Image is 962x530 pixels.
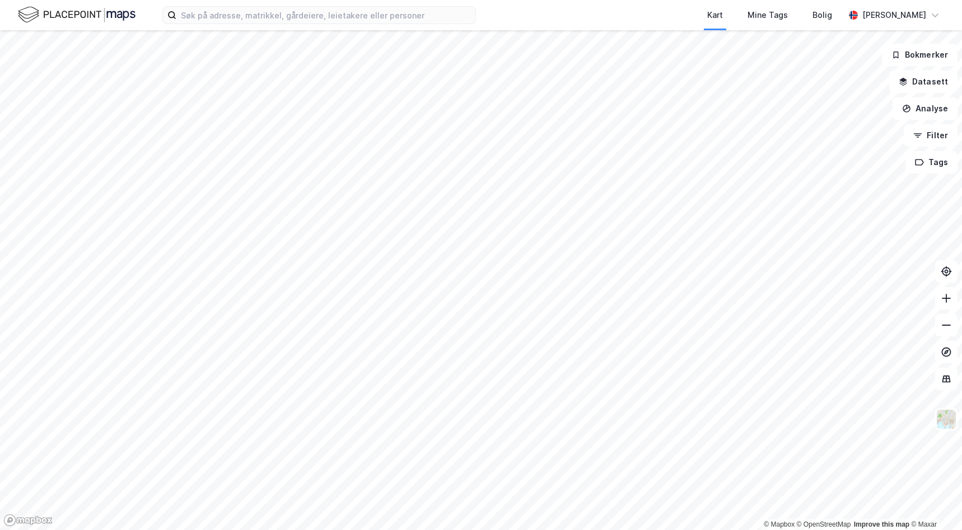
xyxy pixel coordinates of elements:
div: Kart [707,8,723,22]
img: logo.f888ab2527a4732fd821a326f86c7f29.svg [18,5,136,25]
button: Tags [905,151,958,173]
div: [PERSON_NAME] [862,8,926,22]
div: Bolig [812,8,832,22]
button: Filter [904,124,958,147]
a: OpenStreetMap [797,520,851,528]
button: Datasett [889,71,958,93]
a: Mapbox [764,520,795,528]
div: Mine Tags [748,8,788,22]
a: Mapbox homepage [3,514,53,527]
button: Bokmerker [882,44,958,66]
iframe: Chat Widget [906,476,962,530]
img: Z [936,409,957,430]
input: Søk på adresse, matrikkel, gårdeiere, leietakere eller personer [176,7,475,24]
button: Analyse [893,97,958,120]
a: Improve this map [854,520,909,528]
div: Kontrollprogram for chat [906,476,962,530]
